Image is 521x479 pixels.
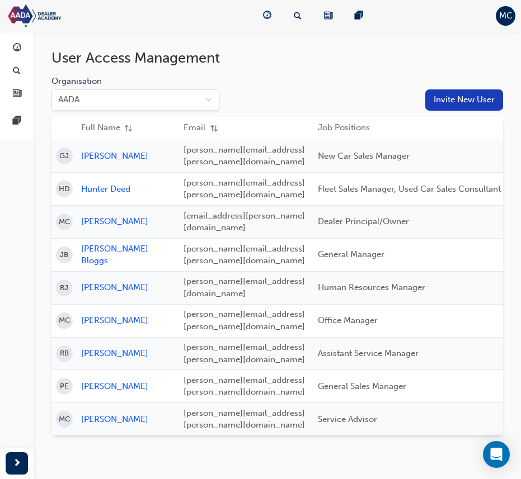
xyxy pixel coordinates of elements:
[318,216,409,226] span: Dealer Principal/Owner
[324,9,332,23] span: news-icon
[318,184,501,194] span: Fleet Sales Manager, Used Car Sales Consultant
[285,4,315,27] a: search-icon
[318,122,507,134] div: Job Positions
[56,148,73,164] span: GJ
[81,244,148,265] span: [PERSON_NAME] Bloggs
[56,378,73,395] span: PE
[81,381,148,391] span: [PERSON_NAME]
[318,282,425,292] span: Human Resources Manager
[56,345,73,362] span: RB
[263,9,271,23] span: guage-icon
[184,211,305,233] span: [EMAIL_ADDRESS][PERSON_NAME][DOMAIN_NAME]
[184,122,309,134] div: Email
[184,408,305,430] span: [PERSON_NAME][EMAIL_ADDRESS][PERSON_NAME][DOMAIN_NAME]
[81,414,148,424] span: [PERSON_NAME]
[81,282,148,292] span: [PERSON_NAME]
[81,184,130,194] span: Hunter Deed
[184,145,305,167] span: [PERSON_NAME][EMAIL_ADDRESS][PERSON_NAME][DOMAIN_NAME]
[318,381,406,391] span: General Sales Manager
[318,414,377,424] span: Service Advisor
[81,348,148,358] span: [PERSON_NAME]
[56,312,73,329] span: MC
[13,116,21,126] span: pages-icon
[499,10,513,22] span: MC
[294,9,302,23] span: search-icon
[6,3,134,29] img: Trak
[318,315,378,325] span: Office Manager
[184,375,305,397] span: [PERSON_NAME][EMAIL_ADDRESS][PERSON_NAME][DOMAIN_NAME]
[56,246,73,263] span: JB
[13,89,21,99] span: news-icon
[184,276,305,298] span: [PERSON_NAME][EMAIL_ADDRESS][DOMAIN_NAME]
[318,151,410,161] span: New Car Sales Manager
[184,309,305,331] span: [PERSON_NAME][EMAIL_ADDRESS][PERSON_NAME][DOMAIN_NAME]
[56,411,73,428] span: MC
[355,9,363,23] span: pages-icon
[184,178,305,200] span: [PERSON_NAME][EMAIL_ADDRESS][PERSON_NAME][DOMAIN_NAME]
[13,44,21,54] span: guage-icon
[184,342,305,364] span: [PERSON_NAME][EMAIL_ADDRESS][PERSON_NAME][DOMAIN_NAME]
[51,49,503,67] h2: User Access Management
[81,216,148,226] span: [PERSON_NAME]
[496,6,515,26] button: MC
[81,122,176,134] div: Full Name
[51,75,102,87] label: Organisation
[425,89,503,111] button: Invite New User
[254,4,285,27] a: guage-icon
[56,214,73,230] span: MC
[318,249,384,259] span: General Manager
[318,348,419,358] span: Assistant Service Manager
[81,315,148,325] span: [PERSON_NAME]
[346,4,377,27] a: pages-icon
[81,151,148,161] span: [PERSON_NAME]
[56,279,73,296] span: RJ
[13,67,21,77] span: search-icon
[184,244,305,265] span: [PERSON_NAME][EMAIL_ADDRESS][PERSON_NAME][DOMAIN_NAME]
[56,181,73,197] span: HD
[13,457,21,471] span: next-icon
[315,4,346,27] a: news-icon
[483,441,510,468] div: Open Intercom Messenger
